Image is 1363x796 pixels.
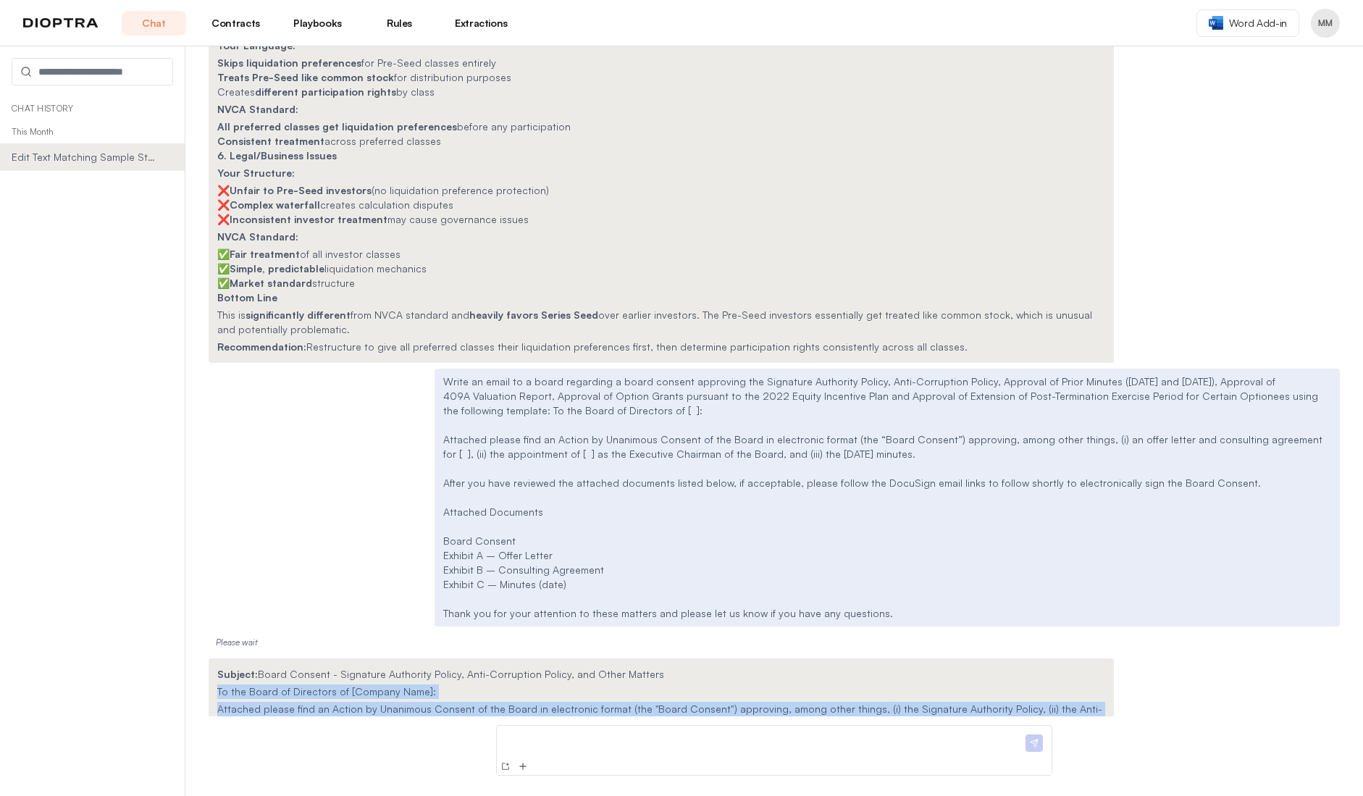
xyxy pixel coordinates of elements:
a: Rules [367,11,432,35]
p: Board Consent - Signature Authority Policy, Anti-Corruption Policy, and Other Matters [217,667,1105,682]
span: of all investor classes [300,248,400,260]
span: ✅ [217,262,230,275]
p: This is from NVCA standard and over earlier investors. The Pre-Seed investors essentially get tre... [217,308,1105,337]
strong: NVCA Standard: [217,103,298,115]
span: ❌ [217,184,230,196]
span: creates calculation disputes [320,198,453,211]
p: Restructure to give all preferred classes their liquidation preferences first, then determine par... [217,340,1105,354]
strong: Fair treatment [230,248,300,260]
strong: Simple, predictable [230,262,324,275]
strong: significantly different [246,309,351,321]
strong: Recommendation: [217,340,306,353]
span: (no liquidation preference protection) [372,184,549,196]
strong: Skips liquidation preferences [217,56,361,69]
strong: All preferred classes get liquidation preferences [217,120,457,133]
p: Exhibit A – Offer Letter [443,548,1331,563]
span: Word Add-in [1229,16,1287,30]
img: New Conversation [500,761,511,772]
span: Creates [217,85,255,98]
a: Word Add-in [1196,9,1299,37]
button: New Conversation [498,759,513,774]
span: by class [396,85,435,98]
strong: 6. Legal/Business Issues [217,149,337,162]
img: Send [1026,734,1043,752]
a: Chat [122,11,186,35]
a: Contracts [204,11,268,35]
p: Exhibit C – Minutes (date) [443,577,1331,592]
a: Playbooks [285,11,350,35]
a: Extractions [449,11,513,35]
strong: NVCA Standard: [217,230,298,243]
strong: Unfair to Pre-Seed investors [230,184,372,196]
p: Attached please find an Action by Unanimous Consent of the Board in electronic format (the “Board... [443,432,1331,461]
button: Profile menu [1311,9,1340,38]
strong: Treats Pre-Seed like common stock [217,71,394,83]
span: for distribution purposes [394,71,511,83]
img: word [1209,16,1223,30]
span: ✅ [217,277,230,289]
span: may cause governance issues [387,213,529,225]
strong: Complex waterfall [230,198,320,211]
strong: Bottom Line [217,291,277,303]
span: structure [312,277,355,289]
span: for Pre-Seed classes entirely [361,56,496,69]
span: ❌ [217,213,230,225]
button: Add Files [516,759,530,774]
strong: Market standard [230,277,312,289]
img: logo [23,18,98,28]
p: To the Board of Directors of [Company Name]: [217,684,1105,699]
p: After you have reviewed the attached documents listed below, if acceptable, please follow the Doc... [443,476,1331,490]
img: Add Files [517,761,529,772]
strong: different participation rights [255,85,396,98]
p: Exhibit B – Consulting Agreement [443,563,1331,577]
p: Attached please find an Action by Unanimous Consent of the Board in electronic format (the "Board... [217,702,1105,745]
span: Edit Text Matching Sample Style [12,150,157,164]
p: Board Consent [443,534,1331,548]
p: Thank you for your attention to these matters and please let us know if you have any questions. [443,606,1331,621]
span: ✅ [217,248,230,260]
span: liquidation mechanics [324,262,427,275]
span: ❌ [217,198,230,211]
p: Chat History [12,103,173,114]
strong: heavily favors Series Seed [469,309,598,321]
strong: Your Structure: [217,167,295,179]
p: Write an email to a board regarding a board consent approving the Signature Authority Policy, Ant... [443,374,1331,418]
strong: Inconsistent investor treatment [230,213,387,225]
span: across preferred classes [324,135,441,147]
span: before any participation [457,120,571,133]
strong: Subject: [217,668,258,680]
div: Please wait [209,632,1340,653]
strong: Consistent treatment [217,135,324,147]
p: Attached Documents [443,505,1331,519]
